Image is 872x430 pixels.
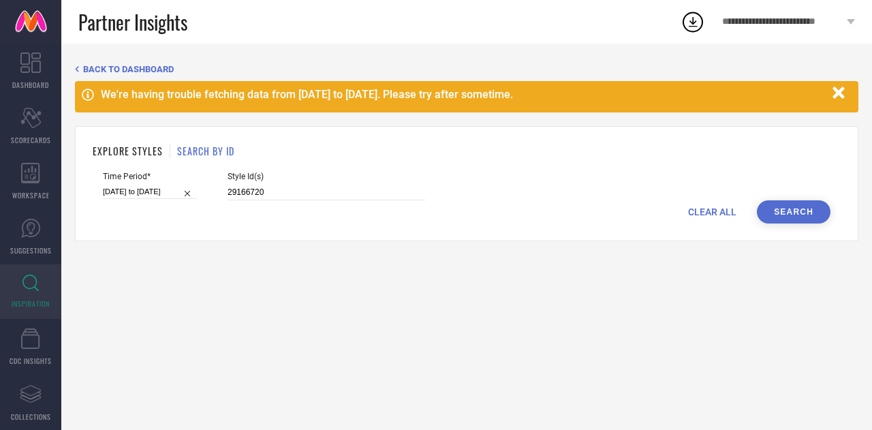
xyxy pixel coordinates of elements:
[681,10,705,34] div: Open download list
[11,412,51,422] span: COLLECTIONS
[12,80,49,90] span: DASHBOARD
[10,356,52,366] span: CDC INSIGHTS
[93,144,163,158] h1: EXPLORE STYLES
[103,172,197,181] span: Time Period*
[757,200,830,224] button: Search
[688,206,736,217] span: CLEAR ALL
[75,64,858,74] div: Back TO Dashboard
[12,190,50,200] span: WORKSPACE
[12,298,50,309] span: INSPIRATION
[228,172,425,181] span: Style Id(s)
[78,8,187,36] span: Partner Insights
[10,245,52,256] span: SUGGESTIONS
[177,144,234,158] h1: SEARCH BY ID
[228,185,425,200] input: Enter comma separated style ids e.g. 12345, 67890
[11,135,51,145] span: SCORECARDS
[101,88,826,101] div: We're having trouble fetching data from [DATE] to [DATE]. Please try after sometime.
[83,64,174,74] span: BACK TO DASHBOARD
[103,185,197,199] input: Select time period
